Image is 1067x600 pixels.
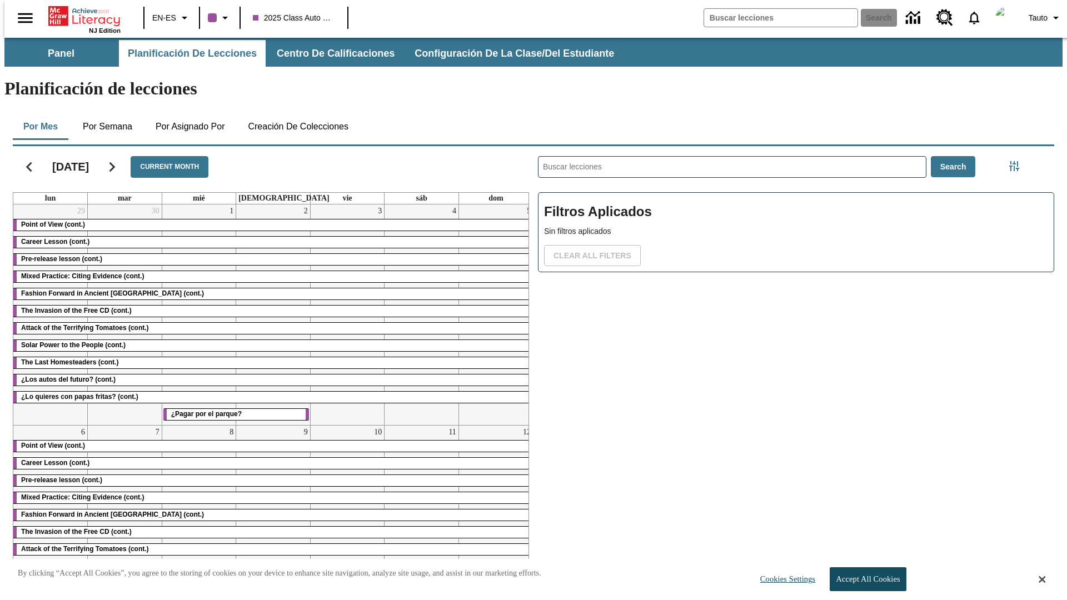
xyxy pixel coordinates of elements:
[13,374,533,386] div: ¿Los autos del futuro? (cont.)
[13,475,533,486] div: Pre-release lesson (cont.)
[413,193,429,204] a: sábado
[13,441,533,452] div: Point of View (cont.)
[899,3,930,33] a: Centro de información
[98,153,126,181] button: Seguir
[13,392,533,403] div: ¿Lo quieres con papas fritas? (cont.)
[385,204,459,426] td: 4 de octubre de 2025
[989,3,1024,32] button: Escoja un nuevo avatar
[21,493,144,501] span: Mixed Practice: Citing Evidence (cont.)
[458,204,533,426] td: 5 de octubre de 2025
[268,40,403,67] button: Centro de calificaciones
[446,426,458,439] a: 11 de octubre de 2025
[48,47,74,60] span: Panel
[13,509,533,521] div: Fashion Forward in Ancient Rome (cont.)
[21,376,116,383] span: ¿Los autos del futuro? (cont.)
[21,307,132,314] span: The Invasion of the Free CD (cont.)
[128,47,257,60] span: Planificación de lecciones
[48,5,121,27] a: Portada
[13,527,533,538] div: The Invasion of the Free CD (cont.)
[236,193,332,204] a: jueves
[43,193,58,204] a: lunes
[163,409,309,420] div: ¿Pagar por el parque?
[521,426,533,439] a: 12 de octubre de 2025
[75,204,87,218] a: 29 de septiembre de 2025
[148,8,196,28] button: Language: EN-ES, Selecciona un idioma
[1003,155,1025,177] button: Menú lateral de filtros
[340,193,354,204] a: viernes
[931,156,976,178] button: Search
[203,8,236,28] button: El color de la clase es morado/púrpura. Cambiar el color de la clase.
[162,204,236,426] td: 1 de octubre de 2025
[9,2,42,34] button: Abrir el menú lateral
[1029,12,1048,24] span: Tauto
[171,410,242,418] span: ¿Pagar por el parque?
[15,153,43,181] button: Regresar
[538,192,1054,272] div: Filtros Aplicados
[995,7,1018,29] img: Avatar
[13,113,68,140] button: Por mes
[960,3,989,32] a: Notificaciones
[544,226,1048,237] p: Sin filtros aplicados
[89,27,121,34] span: NJ Edition
[253,12,335,24] span: 2025 Class Auto Grade 13
[830,567,906,591] button: Accept All Cookies
[79,426,87,439] a: 6 de octubre de 2025
[21,545,149,553] span: Attack of the Terrifying Tomatoes (cont.)
[4,78,1063,99] h1: Planificación de lecciones
[18,568,541,579] p: By clicking “Accept All Cookies”, you agree to the storing of cookies on your device to enhance s...
[704,9,857,27] input: search field
[119,40,266,67] button: Planificación de lecciones
[4,40,624,67] div: Subbarra de navegación
[21,511,204,518] span: Fashion Forward in Ancient Rome (cont.)
[21,528,132,536] span: The Invasion of the Free CD (cont.)
[277,47,395,60] span: Centro de calificaciones
[21,393,138,401] span: ¿Lo quieres con papas fritas? (cont.)
[450,204,458,218] a: 4 de octubre de 2025
[21,476,102,484] span: Pre-release lesson (cont.)
[13,492,533,503] div: Mixed Practice: Citing Evidence (cont.)
[116,193,134,204] a: martes
[21,289,204,297] span: Fashion Forward in Ancient Rome (cont.)
[147,113,234,140] button: Por asignado por
[13,357,533,368] div: The Last Homesteaders (cont.)
[191,193,207,204] a: miércoles
[88,204,162,426] td: 30 de septiembre de 2025
[372,426,384,439] a: 10 de octubre de 2025
[21,459,89,467] span: Career Lesson (cont.)
[21,221,85,228] span: Point of View (cont.)
[415,47,614,60] span: Configuración de la clase/del estudiante
[13,204,88,426] td: 29 de septiembre de 2025
[539,157,926,177] input: Buscar lecciones
[1039,574,1045,584] button: Close
[227,204,236,218] a: 1 de octubre de 2025
[21,442,85,449] span: Point of View (cont.)
[529,142,1054,578] div: Buscar
[131,156,208,178] button: Current Month
[152,12,176,24] span: EN-ES
[486,193,505,204] a: domingo
[13,237,533,248] div: Career Lesson (cont.)
[149,204,162,218] a: 30 de septiembre de 2025
[1024,8,1067,28] button: Perfil/Configuración
[21,255,102,263] span: Pre-release lesson (cont.)
[74,113,141,140] button: Por semana
[21,358,118,366] span: The Last Homesteaders (cont.)
[227,426,236,439] a: 8 de octubre de 2025
[302,204,310,218] a: 2 de octubre de 2025
[21,324,149,332] span: Attack of the Terrifying Tomatoes (cont.)
[13,306,533,317] div: The Invasion of the Free CD (cont.)
[13,544,533,555] div: Attack of the Terrifying Tomatoes (cont.)
[525,204,533,218] a: 5 de octubre de 2025
[21,238,89,246] span: Career Lesson (cont.)
[13,340,533,351] div: Solar Power to the People (cont.)
[48,4,121,34] div: Portada
[13,271,533,282] div: Mixed Practice: Citing Evidence (cont.)
[13,219,533,231] div: Point of View (cont.)
[239,113,357,140] button: Creación de colecciones
[52,160,89,173] h2: [DATE]
[302,426,310,439] a: 9 de octubre de 2025
[153,426,162,439] a: 7 de octubre de 2025
[4,142,529,578] div: Calendario
[13,288,533,299] div: Fashion Forward in Ancient Rome (cont.)
[4,38,1063,67] div: Subbarra de navegación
